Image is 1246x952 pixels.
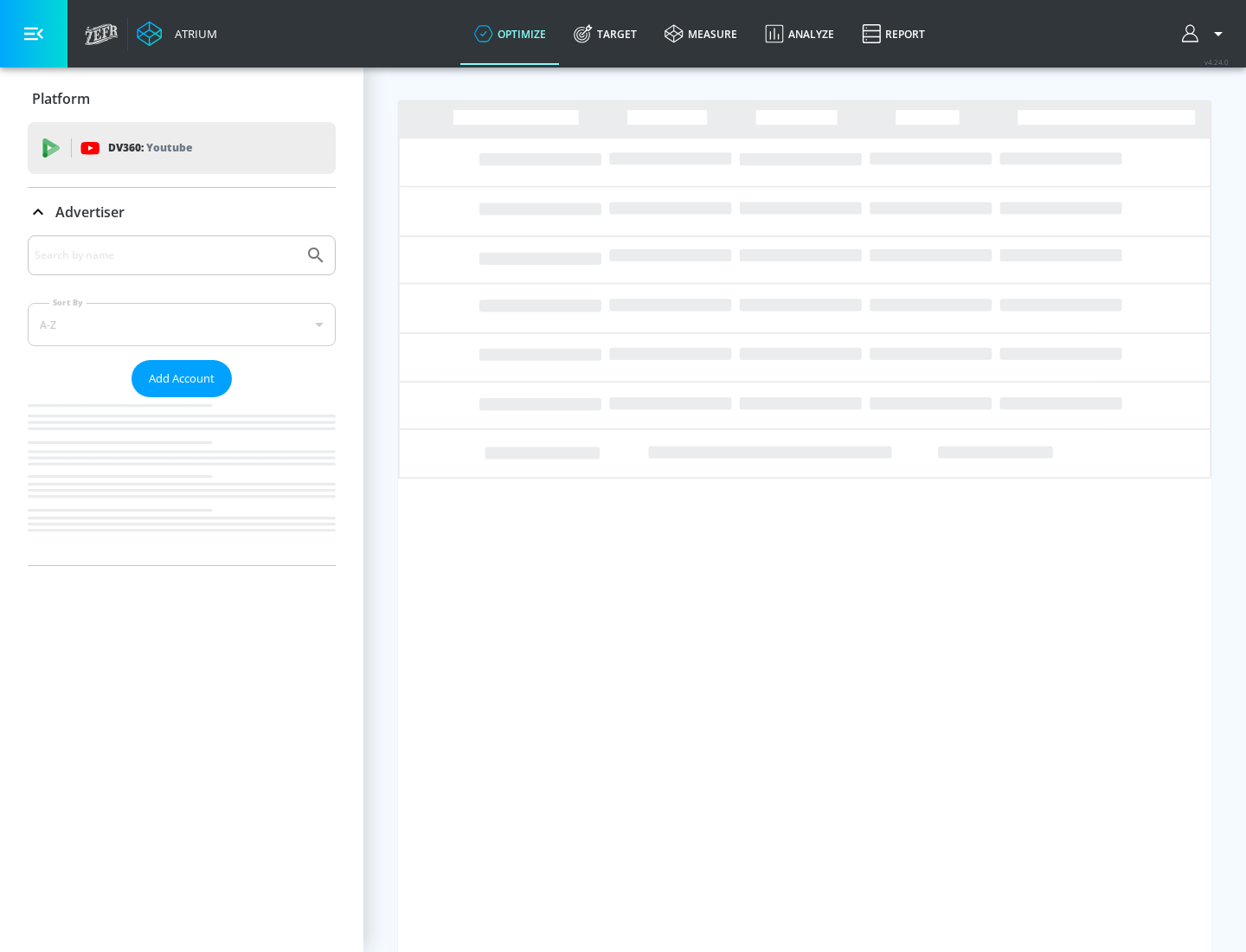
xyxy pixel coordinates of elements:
a: Atrium [137,21,217,47]
div: Advertiser [28,235,336,565]
input: Search by name [35,244,297,267]
span: Add Account [149,369,215,389]
div: DV360: Youtube [28,122,336,174]
label: Sort By [49,297,87,308]
p: Advertiser [55,203,125,222]
div: Platform [28,74,336,123]
div: Advertiser [28,188,336,236]
button: Add Account [132,360,232,397]
p: Platform [32,89,90,108]
a: optimize [460,3,560,65]
span: v 4.24.0 [1204,57,1229,67]
div: Atrium [168,26,217,42]
a: Analyze [751,3,848,65]
a: Target [560,3,651,65]
a: measure [651,3,751,65]
p: Youtube [146,138,192,157]
div: A-Z [28,303,336,346]
nav: list of Advertiser [28,397,336,565]
a: Report [848,3,939,65]
p: DV360: [108,138,192,158]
